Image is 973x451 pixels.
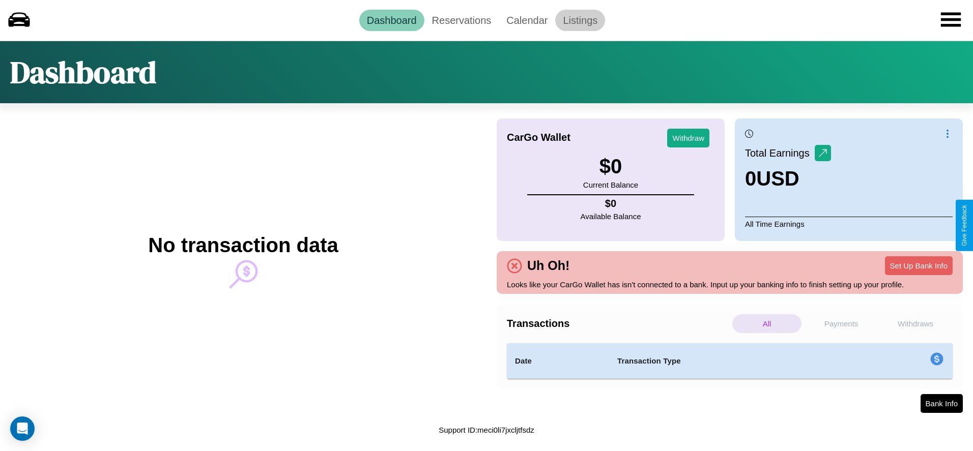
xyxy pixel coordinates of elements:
[507,132,570,143] h4: CarGo Wallet
[881,314,950,333] p: Withdraws
[359,10,424,31] a: Dashboard
[507,318,730,329] h4: Transactions
[424,10,499,31] a: Reservations
[507,343,953,379] table: simple table
[499,10,555,31] a: Calendar
[745,217,953,231] p: All Time Earnings
[522,258,575,273] h4: Uh Oh!
[961,205,968,246] div: Give Feedback
[581,198,641,209] h4: $ 0
[507,278,953,291] p: Looks like your CarGo Wallet has isn't connected to a bank. Input up your banking info to finish ...
[807,314,876,333] p: Payments
[555,10,605,31] a: Listings
[515,355,601,367] h4: Date
[885,256,953,275] button: Set Up Bank Info
[148,234,338,257] h2: No transaction data
[732,314,802,333] p: All
[617,355,847,367] h4: Transaction Type
[439,423,534,437] p: Support ID: meci0li7jxcljtfsdz
[745,144,815,162] p: Total Earnings
[583,178,638,192] p: Current Balance
[581,209,641,223] p: Available Balance
[583,155,638,178] h3: $ 0
[10,416,35,441] div: Open Intercom Messenger
[10,51,156,93] h1: Dashboard
[921,394,963,413] button: Bank Info
[745,167,831,190] h3: 0 USD
[667,129,709,147] button: Withdraw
